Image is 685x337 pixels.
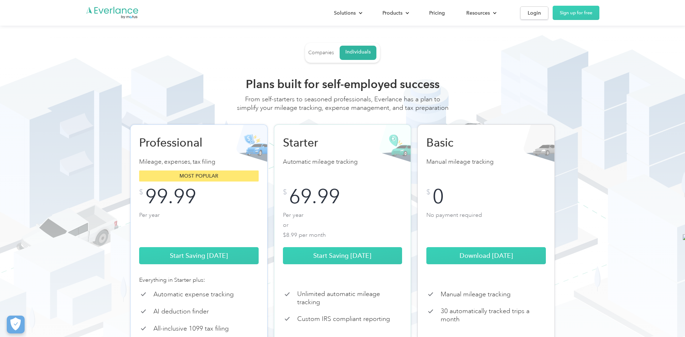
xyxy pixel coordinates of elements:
div: Login [528,9,541,17]
p: Per year [139,210,259,239]
img: tab_keywords_by_traffic_grey.svg [71,41,77,47]
img: tab_domain_overview_orange.svg [19,41,25,47]
div: Products [375,7,415,19]
div: 69.99 [289,189,340,204]
p: AI deduction finder [153,307,209,316]
p: All-inclusive 1099 tax filing [153,325,229,333]
div: Domain Overview [27,42,64,47]
div: Domain: [DOMAIN_NAME] [19,19,78,24]
div: Pricing [429,9,445,17]
div: 0 [432,189,444,204]
p: Per year or $8.99 per month [283,210,402,239]
p: 30 automatically tracked trips a month [441,307,546,323]
p: Mileage, expenses, tax filing [139,157,259,167]
p: Automatic mileage tracking [283,157,402,167]
div: Companies [308,50,334,56]
p: Automatic expense tracking [153,290,234,298]
h2: Professional [139,136,214,150]
div: $ [426,189,430,196]
p: Unlimited automatic mileage tracking [297,290,402,306]
button: Cookies Settings [7,316,25,333]
div: Individuals [345,49,371,55]
input: Submit [123,65,169,80]
div: Resources [459,7,502,19]
h2: Plans built for self-employed success [235,77,450,91]
h2: Starter [283,136,358,150]
p: Manual mileage tracking [426,157,546,167]
div: Everything in Starter plus: [139,276,259,284]
div: Keywords by Traffic [79,42,120,47]
div: v 4.0.25 [20,11,35,17]
a: Start Saving [DATE] [283,247,402,264]
div: Solutions [327,7,368,19]
div: Products [382,9,402,17]
a: Download [DATE] [426,247,546,264]
a: Start Saving [DATE] [139,247,259,264]
p: No payment required [426,210,546,239]
div: $ [283,189,287,196]
div: Most popular [139,170,259,182]
a: Go to homepage [86,6,139,20]
div: Resources [466,9,490,17]
img: logo_orange.svg [11,11,17,17]
div: Solutions [334,9,356,17]
p: Manual mileage tracking [441,290,511,298]
div: $ [139,189,143,196]
input: Submit [123,94,169,109]
img: website_grey.svg [11,19,17,24]
h2: Basic [426,136,501,150]
div: 99.99 [145,189,196,204]
a: Pricing [422,7,452,19]
a: Login [520,6,548,20]
div: From self-starters to seasoned professionals, Everlance has a plan to simplify your mileage track... [235,95,450,119]
p: Custom IRS compliant reporting [297,315,390,323]
a: Sign up for free [553,6,599,20]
